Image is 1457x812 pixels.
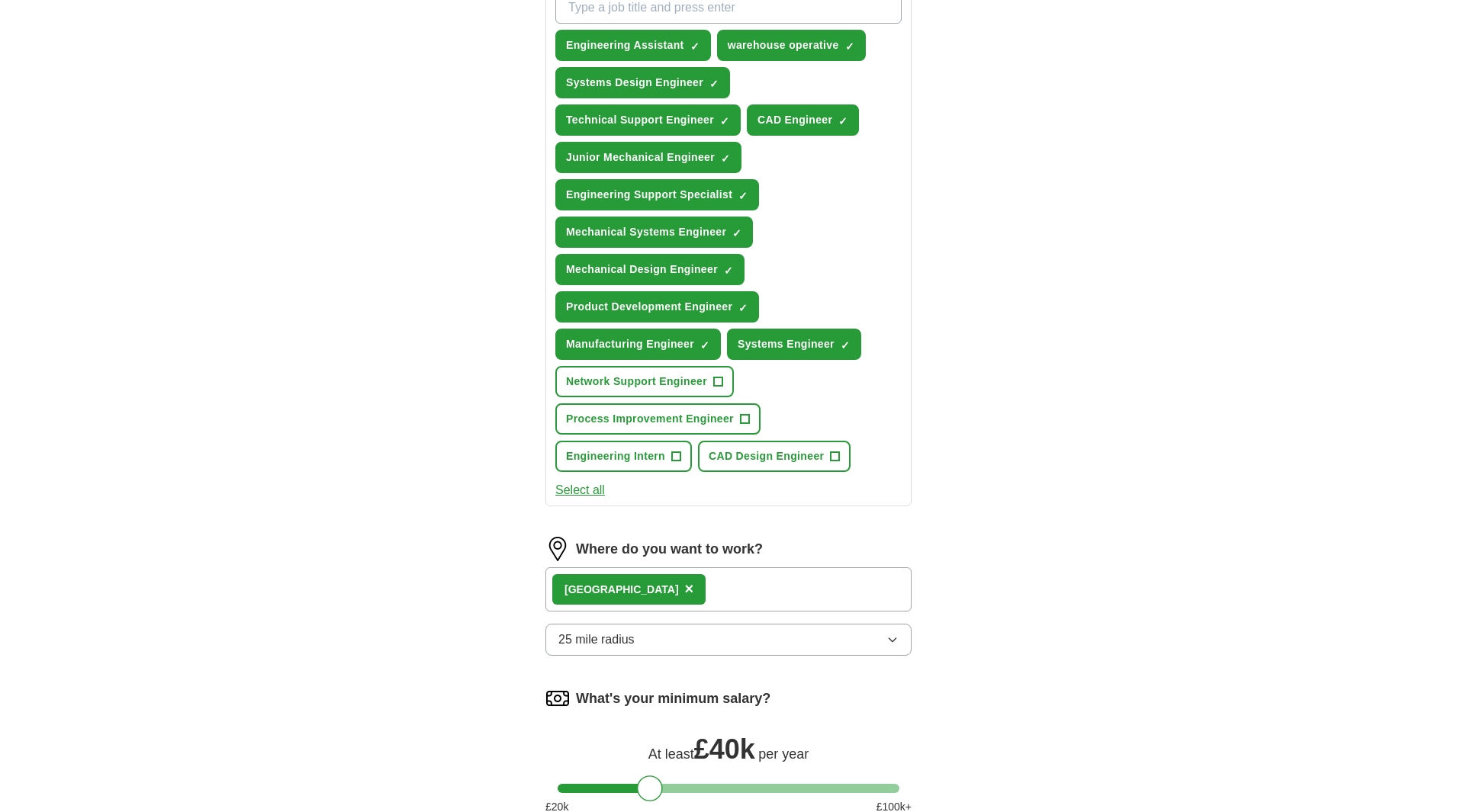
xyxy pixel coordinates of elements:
button: 25 mile radius [545,624,912,656]
button: Engineering Assistant✓ [555,30,711,61]
span: ✓ [838,115,848,127]
span: At least [648,746,694,762]
button: Select all [555,481,605,499]
button: Junior Mechanical Engineer✓ [555,142,741,173]
button: Systems Engineer✓ [727,329,861,360]
span: ✓ [709,78,719,90]
span: ✓ [738,190,748,202]
span: Network Support Engineer [566,374,707,390]
button: Product Development Engineer✓ [555,291,759,323]
img: salary.png [545,686,570,711]
span: ✓ [738,302,748,314]
button: Mechanical Design Engineer✓ [555,254,745,285]
div: [GEOGRAPHIC_DATA] [564,582,679,598]
button: Systems Design Engineer✓ [555,67,730,98]
span: ✓ [720,115,729,127]
button: Manufacturing Engineer✓ [555,329,721,360]
span: Systems Design Engineer [566,75,703,91]
span: Mechanical Design Engineer [566,262,718,278]
span: ✓ [841,339,850,351]
label: What's your minimum salary? [576,688,770,709]
span: per year [758,746,809,762]
span: ✓ [700,339,709,351]
span: 25 mile radius [558,631,635,649]
button: CAD Design Engineer [698,441,851,472]
span: CAD Engineer [757,112,832,128]
span: Junior Mechanical Engineer [566,149,715,165]
span: Systems Engineer [738,336,835,352]
span: Manufacturing Engineer [566,336,694,352]
button: Process Improvement Engineer [555,403,761,435]
span: £ 40k [694,733,755,765]
button: Engineering Support Specialist✓ [555,179,759,210]
span: CAD Design Engineer [709,448,824,464]
span: ✓ [732,227,741,239]
span: Technical Support Engineer [566,112,714,128]
span: ✓ [690,40,700,53]
button: × [685,578,694,601]
span: Mechanical Systems Engineer [566,224,726,240]
span: Process Improvement Engineer [566,411,734,427]
button: Technical Support Engineer✓ [555,104,741,136]
span: ✓ [721,152,730,165]
span: ✓ [724,265,733,277]
button: Mechanical Systems Engineer✓ [555,217,753,248]
button: warehouse operative✓ [717,30,866,61]
button: Engineering Intern [555,441,692,472]
span: Engineering Intern [566,448,665,464]
span: warehouse operative [728,37,839,53]
span: Engineering Support Specialist [566,187,732,203]
span: ✓ [845,40,854,53]
span: Engineering Assistant [566,37,684,53]
button: CAD Engineer✓ [747,104,859,136]
span: Product Development Engineer [566,299,732,315]
img: location.png [545,537,570,561]
label: Where do you want to work? [576,539,763,560]
span: × [685,580,694,597]
button: Network Support Engineer [555,366,734,397]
